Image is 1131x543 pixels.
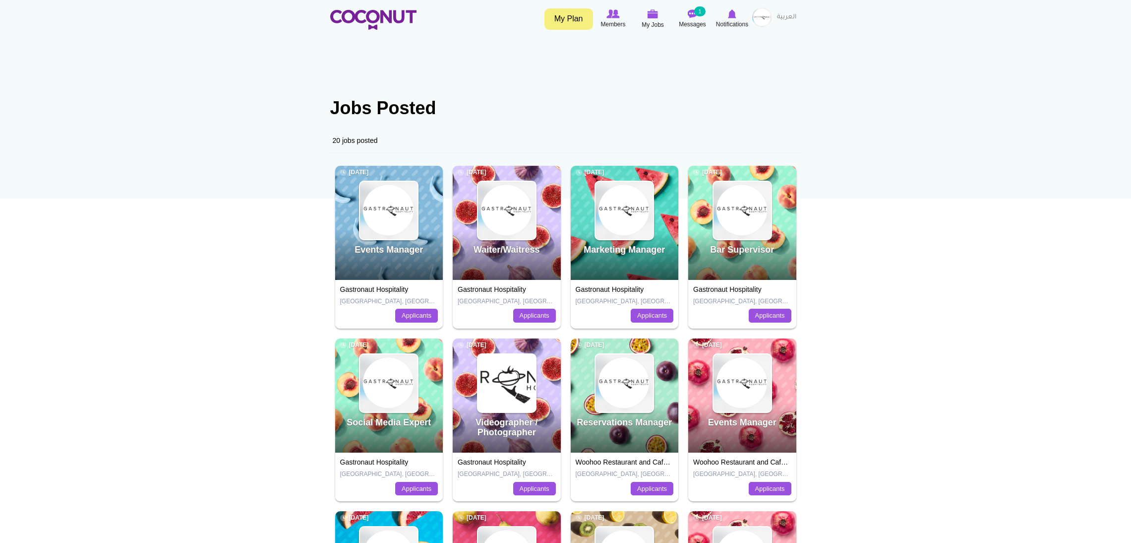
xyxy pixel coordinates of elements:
a: Messages Messages 1 [673,7,713,30]
a: Applicants [631,309,673,323]
a: Events Manager [355,245,423,255]
img: Gastronaut Hospitality [714,354,771,412]
small: 1 [694,6,705,16]
a: Applicants [513,482,556,496]
span: [DATE] [693,168,722,177]
img: Gastronaut Hospitality [595,182,653,239]
a: Applicants [395,482,438,496]
a: Gastronaut Hospitality [693,285,762,293]
h1: Jobs Posted [330,98,801,118]
div: 20 jobs posted [330,128,801,153]
p: [GEOGRAPHIC_DATA], [GEOGRAPHIC_DATA] [340,297,438,306]
p: [GEOGRAPHIC_DATA], [GEOGRAPHIC_DATA] [693,297,791,306]
a: Notifications Notifications [713,7,752,30]
a: Reservations Manager [577,417,672,427]
a: Gastronaut Hospitality [458,458,526,466]
span: [DATE] [458,168,486,177]
a: My Jobs My Jobs [633,7,673,31]
span: [DATE] [340,341,369,349]
a: Gastronaut Hospitality [576,285,644,293]
span: Notifications [716,19,748,29]
a: Bar Supervisor [710,245,774,255]
span: [DATE] [458,341,486,349]
span: [DATE] [576,514,604,522]
p: [GEOGRAPHIC_DATA], [GEOGRAPHIC_DATA] [693,470,791,478]
span: My Jobs [642,20,664,30]
span: Members [600,19,625,29]
a: Gastronaut Hospitality [340,458,409,466]
span: [DATE] [340,514,369,522]
img: Gastronaut Hospitality [360,182,417,239]
a: Social Media Expert [347,417,431,427]
p: [GEOGRAPHIC_DATA], [GEOGRAPHIC_DATA] [340,470,438,478]
img: Gastronaut Hospitality [478,182,536,239]
a: Gastronaut Hospitality [340,285,409,293]
p: [GEOGRAPHIC_DATA], [GEOGRAPHIC_DATA] [576,297,674,306]
span: [DATE] [458,514,486,522]
span: [DATE] [340,168,369,177]
a: My Plan [544,8,593,30]
a: Applicants [513,309,556,323]
img: Messages [688,9,698,18]
a: Applicants [749,309,791,323]
img: Home [330,10,417,30]
span: [DATE] [576,341,604,349]
img: Gastronaut Hospitality [360,354,417,412]
img: Gastronaut Hospitality [595,354,653,412]
a: Videographer / Photographer [476,417,538,437]
span: Messages [679,19,706,29]
a: Events Manager [708,417,776,427]
a: Applicants [631,482,673,496]
p: [GEOGRAPHIC_DATA], [GEOGRAPHIC_DATA] [458,297,556,306]
p: [GEOGRAPHIC_DATA], [GEOGRAPHIC_DATA] [576,470,674,478]
span: [DATE] [693,341,722,349]
a: Applicants [395,309,438,323]
span: [DATE] [693,514,722,522]
a: Marketing Manager [584,245,665,255]
a: العربية [772,7,801,27]
a: Waiter/Waitress [474,245,540,255]
a: Browse Members Members [594,7,633,30]
a: Woohoo Restaurant and Cafe LLC, Mamabella Restaurant and Cafe LLC [693,458,918,466]
img: My Jobs [648,9,658,18]
a: Woohoo Restaurant and Cafe LLC, Mamabella Restaurant and Cafe LLC [576,458,800,466]
span: [DATE] [576,168,604,177]
img: Browse Members [606,9,619,18]
a: Applicants [749,482,791,496]
p: [GEOGRAPHIC_DATA], [GEOGRAPHIC_DATA] [458,470,556,478]
img: Gastronaut Hospitality [714,182,771,239]
img: Notifications [728,9,736,18]
a: Gastronaut Hospitality [458,285,526,293]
